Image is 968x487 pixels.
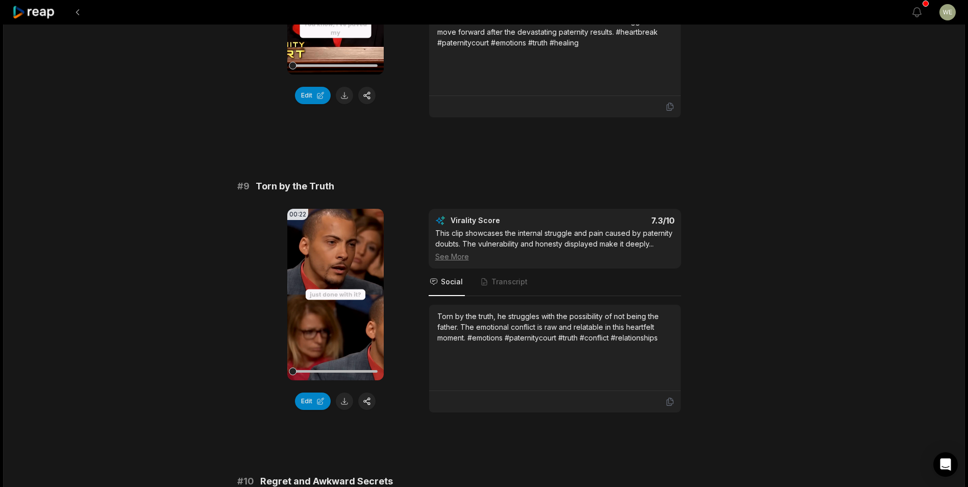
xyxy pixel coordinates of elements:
div: This clip showcases the internal struggle and pain caused by paternity doubts. The vulnerability ... [435,228,675,262]
video: Your browser does not support mp4 format. [287,209,384,380]
button: Edit [295,87,331,104]
div: Heartbreak sets in as he learns the truth. Watch as he struggles to move forward after the devast... [437,16,673,48]
div: 7.3 /10 [565,215,675,226]
span: Transcript [491,277,528,287]
button: Edit [295,393,331,410]
span: Torn by the Truth [256,179,334,193]
span: Social [441,277,463,287]
div: See More [435,251,675,262]
nav: Tabs [429,269,681,296]
div: Torn by the truth, he struggles with the possibility of not being the father. The emotional confl... [437,311,673,343]
span: # 9 [237,179,250,193]
div: Virality Score [451,215,560,226]
div: Open Intercom Messenger [933,452,958,477]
